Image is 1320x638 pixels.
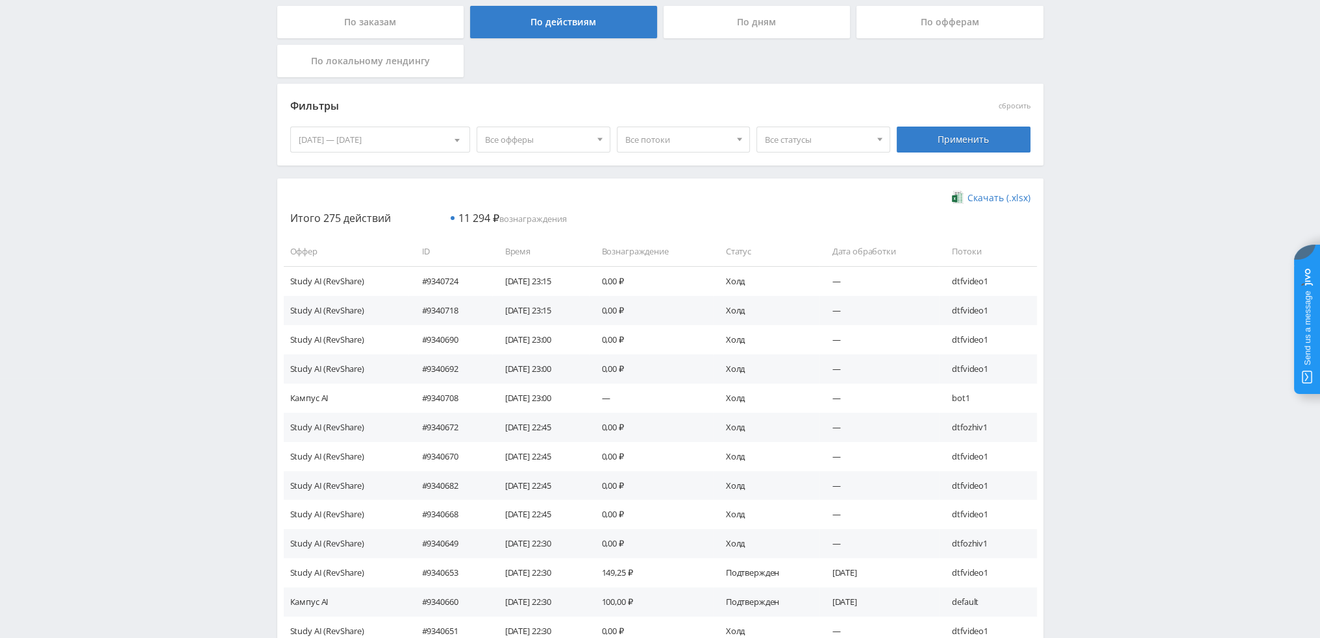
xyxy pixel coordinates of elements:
td: — [819,442,940,471]
td: — [819,384,940,413]
div: По локальному лендингу [277,45,464,77]
td: [DATE] 22:45 [492,471,589,500]
td: Вознаграждение [589,237,713,266]
div: По дням [664,6,851,38]
td: [DATE] 22:45 [492,500,589,529]
td: ID [408,237,492,266]
td: 0,00 ₽ [589,325,713,354]
td: Холд [713,266,819,295]
td: [DATE] [819,587,940,617]
td: dtfvideo1 [939,471,1036,500]
td: Оффер [284,237,409,266]
td: Study AI (RevShare) [284,529,409,558]
td: — [589,384,713,413]
td: #9340692 [408,354,492,384]
td: 0,00 ₽ [589,442,713,471]
td: Study AI (RevShare) [284,471,409,500]
span: Все статусы [765,127,870,152]
td: 0,00 ₽ [589,413,713,442]
td: — [819,500,940,529]
td: #9340653 [408,558,492,587]
td: 0,00 ₽ [589,471,713,500]
td: dtfvideo1 [939,558,1036,587]
td: dtfvideo1 [939,354,1036,384]
td: Холд [713,442,819,471]
td: — [819,413,940,442]
td: [DATE] 22:30 [492,529,589,558]
td: dtfvideo1 [939,296,1036,325]
div: Применить [897,127,1030,153]
td: 0,00 ₽ [589,296,713,325]
td: Холд [713,500,819,529]
td: Study AI (RevShare) [284,296,409,325]
td: dtfvideo1 [939,325,1036,354]
td: Время [492,237,589,266]
td: #9340649 [408,529,492,558]
td: Подтвержден [713,587,819,617]
div: По офферам [856,6,1043,38]
td: #9340724 [408,266,492,295]
td: Кампус AI [284,384,409,413]
td: dtfozhiv1 [939,529,1036,558]
td: — [819,354,940,384]
div: Фильтры [290,97,844,116]
button: сбросить [999,102,1030,110]
td: [DATE] 23:15 [492,296,589,325]
td: #9340672 [408,413,492,442]
td: [DATE] [819,558,940,587]
td: Холд [713,325,819,354]
td: #9340708 [408,384,492,413]
td: Холд [713,471,819,500]
td: Подтвержден [713,558,819,587]
td: [DATE] 23:00 [492,325,589,354]
td: Кампус AI [284,587,409,617]
td: #9340682 [408,471,492,500]
a: Скачать (.xlsx) [952,191,1030,204]
td: 100,00 ₽ [589,587,713,617]
td: #9340718 [408,296,492,325]
span: Итого 275 действий [290,211,391,225]
td: 0,00 ₽ [589,500,713,529]
td: Холд [713,354,819,384]
td: Холд [713,296,819,325]
td: Дата обработки [819,237,940,266]
td: Study AI (RevShare) [284,413,409,442]
td: [DATE] 22:30 [492,558,589,587]
td: Холд [713,413,819,442]
td: — [819,325,940,354]
td: [DATE] 23:00 [492,384,589,413]
td: Study AI (RevShare) [284,558,409,587]
span: Все потоки [625,127,730,152]
td: dtfvideo1 [939,442,1036,471]
td: #9340670 [408,442,492,471]
td: [DATE] 23:15 [492,266,589,295]
img: xlsx [952,191,963,204]
td: [DATE] 22:45 [492,442,589,471]
td: — [819,296,940,325]
div: По заказам [277,6,464,38]
td: dtfvideo1 [939,500,1036,529]
td: #9340660 [408,587,492,617]
td: Study AI (RevShare) [284,325,409,354]
td: — [819,266,940,295]
td: Холд [713,384,819,413]
td: 0,00 ₽ [589,266,713,295]
div: По действиям [470,6,657,38]
td: bot1 [939,384,1036,413]
span: Все офферы [485,127,590,152]
td: [DATE] 22:45 [492,413,589,442]
td: — [819,471,940,500]
td: Статус [713,237,819,266]
span: вознаграждения [458,213,567,225]
td: #9340690 [408,325,492,354]
td: dtfozhiv1 [939,413,1036,442]
td: [DATE] 22:30 [492,587,589,617]
div: [DATE] — [DATE] [291,127,470,152]
td: — [819,529,940,558]
td: #9340668 [408,500,492,529]
td: Study AI (RevShare) [284,442,409,471]
td: 0,00 ₽ [589,354,713,384]
td: 149,25 ₽ [589,558,713,587]
td: Study AI (RevShare) [284,354,409,384]
td: dtfvideo1 [939,266,1036,295]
